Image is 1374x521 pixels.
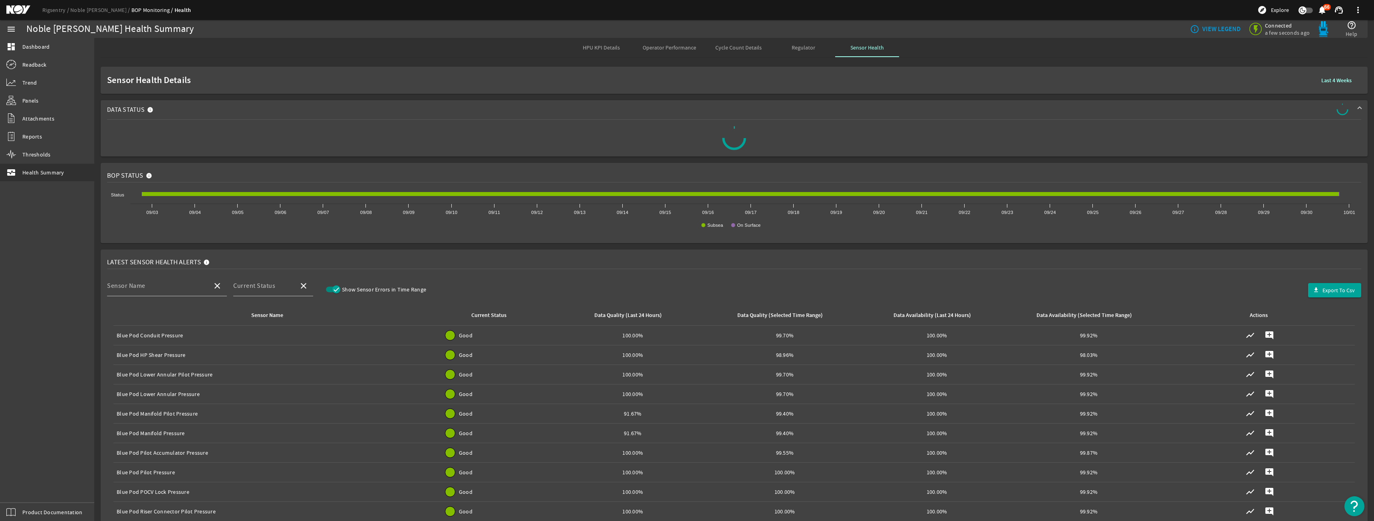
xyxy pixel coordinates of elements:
mat-label: Current Status [233,282,275,290]
span: Good [459,449,473,457]
div: Blue Pod Lower Annular Pilot Pressure [117,370,427,378]
mat-icon: show_chart [1245,507,1255,516]
span: Regulator [792,45,815,50]
div: 99.40% [712,410,858,418]
mat-icon: info_outline [1190,24,1196,34]
a: Health [175,6,191,14]
span: Panels [22,97,39,105]
div: 100.00% [864,351,1010,359]
mat-icon: show_chart [1245,331,1255,340]
span: Sensor Health Details [107,76,1312,84]
div: 100.00% [864,468,1010,476]
a: BOP Monitoring [131,6,175,14]
mat-icon: show_chart [1245,409,1255,418]
mat-icon: close [212,281,222,291]
text: 09/26 [1130,210,1141,215]
div: 99.92% [1016,507,1162,515]
div: 100.00% [864,390,1010,398]
mat-icon: notifications [1317,5,1327,15]
div: Data Availability (Selected Time Range) [1016,311,1159,320]
div: Data Quality (Selected Time Range) [737,311,823,320]
b: Last 4 Weeks [1321,77,1352,84]
mat-icon: dashboard [6,42,16,52]
div: 99.92% [1016,331,1162,339]
div: Data Status [101,119,1368,156]
div: 99.70% [712,390,858,398]
text: 09/18 [788,210,799,215]
span: Good [459,488,473,496]
span: Dashboard [22,43,50,51]
div: Current Status [433,311,550,320]
text: 09/22 [959,210,970,215]
div: 100.00% [712,488,858,496]
mat-icon: monitor_heart [6,168,16,177]
button: Explore [1254,4,1292,16]
mat-icon: show_chart [1245,428,1255,438]
div: Blue Pod POCV Lock Pressure [117,488,427,496]
div: 100.00% [560,449,706,457]
text: 09/20 [873,210,885,215]
span: Good [459,468,473,476]
text: 09/07 [318,210,329,215]
div: 100.00% [560,351,706,359]
div: 98.96% [712,351,858,359]
span: Latest Sensor Health Alerts [107,258,201,266]
div: 91.67% [560,429,706,437]
text: 09/28 [1215,210,1227,215]
div: 99.92% [1016,390,1162,398]
text: 09/14 [617,210,628,215]
div: 100.00% [560,507,706,515]
div: Noble [PERSON_NAME] Health Summary [26,25,194,33]
mat-icon: menu [6,24,16,34]
div: 100.00% [864,331,1010,339]
span: Explore [1271,6,1289,14]
span: Sensor Health [850,45,884,50]
span: Health Summary [22,168,64,176]
div: 98.03% [1016,351,1162,359]
text: 09/11 [488,210,500,215]
a: Rigsentry [42,6,70,14]
div: Blue Pod Manifold Pilot Pressure [117,410,427,418]
div: 100.00% [560,488,706,496]
text: 09/08 [360,210,372,215]
div: Blue Pod Pilot Pressure [117,468,427,476]
mat-icon: explore [1257,5,1267,15]
text: 09/30 [1301,210,1312,215]
mat-icon: add_comment [1265,448,1274,458]
mat-icon: add_comment [1265,468,1274,477]
text: 09/06 [275,210,286,215]
div: 100.00% [864,410,1010,418]
span: a few seconds ago [1265,29,1310,36]
text: 09/29 [1258,210,1270,215]
div: 100.00% [712,468,858,476]
a: Noble [PERSON_NAME] [70,6,131,14]
span: Attachments [22,115,54,123]
mat-icon: add_comment [1265,409,1274,418]
text: 09/21 [916,210,927,215]
div: Sensor Name [251,311,283,320]
label: Show Sensor Errors in Time Range [340,285,426,293]
div: 99.40% [712,429,858,437]
text: 09/25 [1087,210,1098,215]
span: Good [459,410,473,418]
div: 100.00% [864,429,1010,437]
div: 100.00% [864,370,1010,378]
div: 100.00% [560,468,706,476]
div: 99.92% [1016,488,1162,496]
div: Sensor Name [117,311,424,320]
button: 66 [1318,6,1326,14]
text: 09/12 [531,210,543,215]
text: Status [111,192,124,197]
div: Data Availability (Last 24 Hours) [864,311,1007,320]
div: 100.00% [712,507,858,515]
div: Data Quality (Last 24 Hours) [560,311,703,320]
div: Blue Pod Riser Connector Pilot Pressure [117,507,427,515]
mat-label: Sensor Name [107,282,145,290]
span: Good [459,351,473,359]
div: 100.00% [560,370,706,378]
text: 09/16 [702,210,714,215]
mat-icon: show_chart [1245,487,1255,497]
mat-icon: add_comment [1265,350,1274,360]
div: 100.00% [560,390,706,398]
b: VIEW LEGEND [1202,25,1241,33]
